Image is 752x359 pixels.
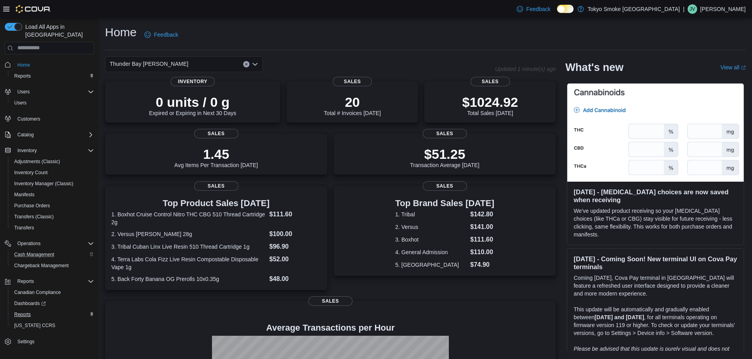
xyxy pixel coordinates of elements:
h4: Average Transactions per Hour [111,323,549,333]
button: Cash Management [8,249,97,260]
dd: $96.90 [269,242,321,251]
button: Reports [8,309,97,320]
p: Tokyo Smoke [GEOGRAPHIC_DATA] [588,4,680,14]
a: Adjustments (Classic) [11,157,63,166]
span: Thunder Bay [PERSON_NAME] [110,59,188,69]
a: Purchase Orders [11,201,53,210]
button: Inventory [14,146,40,155]
span: Reports [14,73,31,79]
span: Inventory Manager (Classic) [11,179,94,188]
button: Inventory [2,145,97,156]
p: 0 units / 0 g [149,94,236,110]
button: Transfers (Classic) [8,211,97,222]
input: Dark Mode [557,5,574,13]
dd: $74.90 [470,260,494,270]
button: Clear input [243,61,249,67]
span: Inventory [17,147,37,154]
span: Settings [17,339,34,345]
span: Transfers (Classic) [11,212,94,221]
svg: External link [741,65,746,70]
span: Sales [423,181,467,191]
div: Jynessia Vepsalainen [688,4,697,14]
span: Settings [14,337,94,346]
span: Transfers [11,223,94,233]
span: Inventory Manager (Classic) [14,180,73,187]
h3: Top Brand Sales [DATE] [395,199,494,208]
span: Washington CCRS [11,321,94,330]
dt: 1. Boxhot Cruise Control Nitro THC CBG 510 Thread Cartridge 2g [111,210,266,226]
button: Users [8,97,97,108]
span: Users [17,89,30,95]
a: Cash Management [11,250,57,259]
dt: 4. Terra Labs Cola Fizz Live Resin Compostable Disposable Vape 1g [111,255,266,271]
button: Settings [2,336,97,347]
a: Inventory Manager (Classic) [11,179,77,188]
dd: $142.80 [470,210,494,219]
button: Chargeback Management [8,260,97,271]
a: Home [14,60,33,70]
div: Total Sales [DATE] [462,94,518,116]
span: Chargeback Management [11,261,94,270]
span: Adjustments (Classic) [14,158,60,165]
h1: Home [105,24,137,40]
a: Reports [11,310,34,319]
span: Home [14,60,94,70]
a: Feedback [141,27,181,43]
a: Canadian Compliance [11,288,64,297]
dt: 2. Versus [PERSON_NAME] 28g [111,230,266,238]
a: Manifests [11,190,38,199]
span: Purchase Orders [11,201,94,210]
span: Catalog [17,132,34,138]
span: Adjustments (Classic) [11,157,94,166]
span: Sales [308,296,353,306]
a: [US_STATE] CCRS [11,321,58,330]
dt: 5. Back Forty Banana OG Prerolls 10x0.35g [111,275,266,283]
a: Inventory Count [11,168,51,177]
h2: What's new [565,61,623,74]
button: Operations [14,239,44,248]
span: Sales [471,77,510,86]
a: Settings [14,337,38,346]
h3: Top Product Sales [DATE] [111,199,321,208]
span: JV [690,4,695,14]
a: Customers [14,114,43,124]
p: | [683,4,684,14]
span: Reports [11,71,94,81]
span: Users [14,100,26,106]
dt: 2. Versus [395,223,467,231]
button: Home [2,59,97,71]
dt: 3. Tribal Cuban Linx Live Resin 510 Thread Cartridge 1g [111,243,266,251]
dd: $111.60 [470,235,494,244]
a: Reports [11,71,34,81]
span: Inventory Count [11,168,94,177]
span: Load All Apps in [GEOGRAPHIC_DATA] [22,23,94,39]
span: Manifests [11,190,94,199]
div: Transaction Average [DATE] [410,146,480,168]
span: Manifests [14,192,34,198]
button: Customers [2,113,97,125]
span: Sales [194,181,238,191]
span: Inventory [171,77,215,86]
span: Users [14,87,94,97]
dt: 1. Tribal [395,210,467,218]
span: Inventory [14,146,94,155]
button: Purchase Orders [8,200,97,211]
a: Feedback [514,1,553,17]
button: Open list of options [252,61,258,67]
span: Sales [194,129,238,138]
h3: [DATE] - [MEDICAL_DATA] choices are now saved when receiving [574,188,737,204]
span: Canadian Compliance [14,289,61,296]
p: We've updated product receiving so your [MEDICAL_DATA] choices (like THCa or CBG) stay visible fo... [574,207,737,238]
span: Cash Management [11,250,94,259]
span: Reports [11,310,94,319]
button: Inventory Manager (Classic) [8,178,97,189]
button: Users [14,87,33,97]
p: $1024.92 [462,94,518,110]
a: Users [11,98,30,108]
span: Inventory Count [14,169,48,176]
span: Reports [14,277,94,286]
button: [US_STATE] CCRS [8,320,97,331]
dd: $111.60 [269,210,321,219]
p: 20 [324,94,381,110]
